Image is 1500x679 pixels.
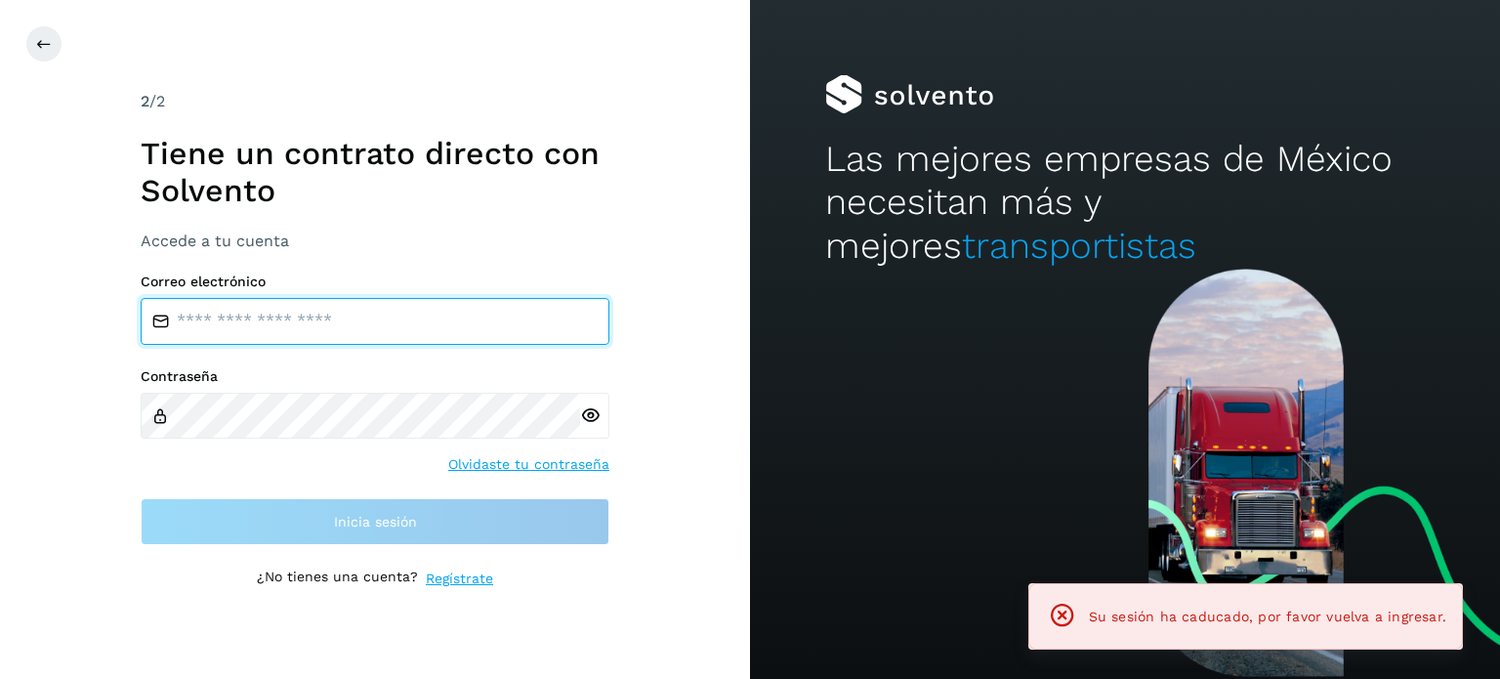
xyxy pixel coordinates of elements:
h2: Las mejores empresas de México necesitan más y mejores [825,138,1425,268]
div: /2 [141,90,609,113]
h3: Accede a tu cuenta [141,232,609,250]
button: Inicia sesión [141,498,609,545]
span: Su sesión ha caducado, por favor vuelva a ingresar. [1089,609,1446,624]
label: Contraseña [141,368,609,385]
span: Inicia sesión [334,515,417,529]
p: ¿No tienes una cuenta? [257,569,418,589]
span: 2 [141,92,149,110]
a: Regístrate [426,569,493,589]
label: Correo electrónico [141,274,609,290]
a: Olvidaste tu contraseña [448,454,609,475]
span: transportistas [962,225,1196,267]
h1: Tiene un contrato directo con Solvento [141,135,609,210]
